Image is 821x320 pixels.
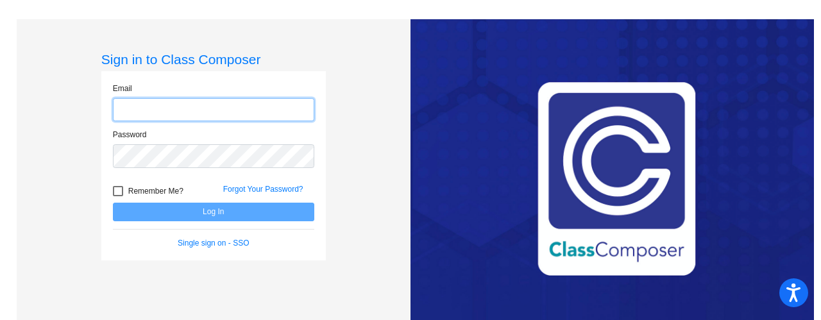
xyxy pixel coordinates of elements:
[223,185,303,194] a: Forgot Your Password?
[178,239,249,248] a: Single sign on - SSO
[113,83,132,94] label: Email
[113,129,147,140] label: Password
[113,203,314,221] button: Log In
[101,51,326,67] h3: Sign in to Class Composer
[128,183,183,199] span: Remember Me?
